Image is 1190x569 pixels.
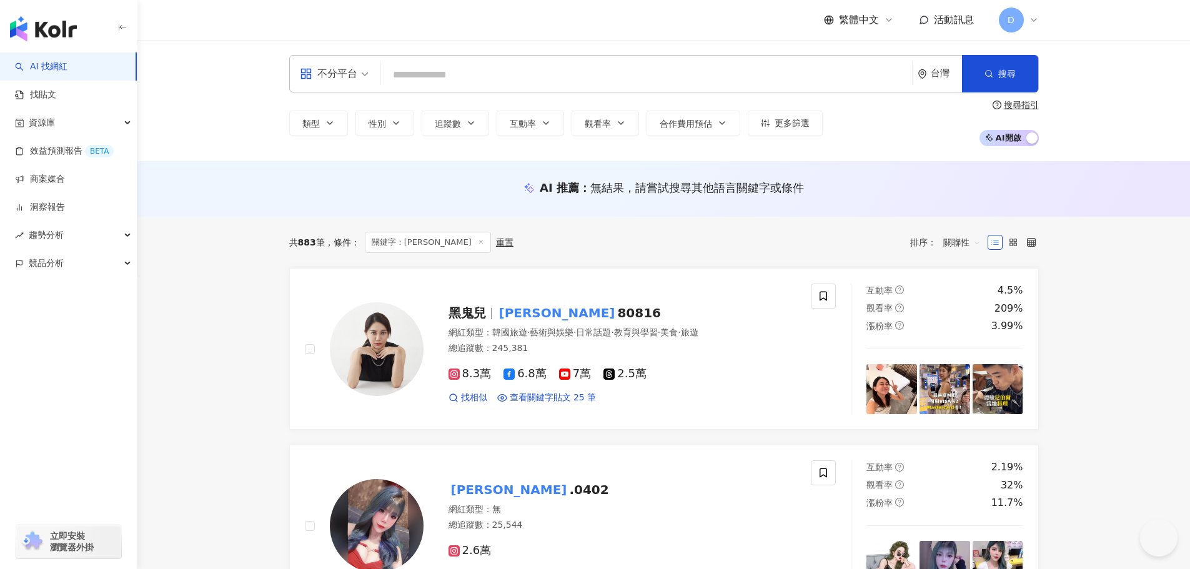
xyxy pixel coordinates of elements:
[29,109,55,137] span: 資源庫
[497,303,618,323] mark: [PERSON_NAME]
[839,13,879,27] span: 繁體中文
[10,16,77,41] img: logo
[993,101,1001,109] span: question-circle
[866,303,893,313] span: 觀看率
[20,532,44,552] img: chrome extension
[678,327,680,337] span: ·
[15,61,67,73] a: searchAI 找網紅
[298,237,316,247] span: 883
[576,327,611,337] span: 日常話題
[435,119,461,129] span: 追蹤數
[660,119,712,129] span: 合作費用預估
[527,327,530,337] span: ·
[895,463,904,472] span: question-circle
[449,480,570,500] mark: [PERSON_NAME]
[617,305,661,320] span: 80816
[943,232,981,252] span: 關聯性
[15,173,65,186] a: 商案媒合
[895,498,904,507] span: question-circle
[590,181,804,194] span: 無結果，請嘗試搜尋其他語言關鍵字或條件
[866,480,893,490] span: 觀看率
[300,67,312,80] span: appstore
[866,462,893,472] span: 互動率
[994,302,1023,315] div: 209%
[369,119,386,129] span: 性別
[934,14,974,26] span: 活動訊息
[614,327,658,337] span: 教育與學習
[962,55,1038,92] button: 搜尋
[895,285,904,294] span: question-circle
[603,367,647,380] span: 2.5萬
[16,525,121,558] a: chrome extension立即安裝 瀏覽器外掛
[449,327,796,339] div: 網紅類型 ：
[866,285,893,295] span: 互動率
[461,392,487,404] span: 找相似
[355,111,414,136] button: 性別
[973,364,1023,415] img: post-image
[866,321,893,331] span: 漲粉率
[330,302,424,396] img: KOL Avatar
[449,367,492,380] span: 8.3萬
[497,111,564,136] button: 互動率
[748,111,823,136] button: 更多篩選
[50,530,94,553] span: 立即安裝 瀏覽器外掛
[866,364,917,415] img: post-image
[573,327,576,337] span: ·
[503,367,547,380] span: 6.8萬
[497,392,597,404] a: 查看關鍵字貼文 25 筆
[530,327,573,337] span: 藝術與娛樂
[449,503,796,516] div: 網紅類型 ： 無
[289,237,325,247] div: 共 筆
[991,496,1023,510] div: 11.7%
[991,319,1023,333] div: 3.99%
[572,111,639,136] button: 觀看率
[29,249,64,277] span: 競品分析
[910,232,988,252] div: 排序：
[15,231,24,240] span: rise
[998,69,1016,79] span: 搜尋
[895,304,904,312] span: question-circle
[1140,519,1178,557] iframe: Help Scout Beacon - Open
[449,392,487,404] a: 找相似
[991,460,1023,474] div: 2.19%
[15,201,65,214] a: 洞察報告
[647,111,740,136] button: 合作費用預估
[15,89,56,101] a: 找貼文
[931,68,962,79] div: 台灣
[775,118,810,128] span: 更多篩選
[302,119,320,129] span: 類型
[449,519,796,532] div: 總追蹤數 ： 25,544
[510,119,536,129] span: 互動率
[559,367,591,380] span: 7萬
[1008,13,1014,27] span: D
[449,544,492,557] span: 2.6萬
[1001,478,1023,492] div: 32%
[866,498,893,508] span: 漲粉率
[681,327,698,337] span: 旅遊
[918,69,927,79] span: environment
[611,327,613,337] span: ·
[540,180,804,195] div: AI 推薦 ：
[422,111,489,136] button: 追蹤數
[300,64,357,84] div: 不分平台
[15,145,114,157] a: 效益預測報告BETA
[895,480,904,489] span: question-circle
[998,284,1023,297] div: 4.5%
[365,232,491,253] span: 關鍵字：[PERSON_NAME]
[658,327,660,337] span: ·
[289,111,348,136] button: 類型
[289,268,1039,430] a: KOL Avatar黑鬼兒[PERSON_NAME]80816網紅類型：韓國旅遊·藝術與娛樂·日常話題·教育與學習·美食·旅遊總追蹤數：245,3818.3萬6.8萬7萬2.5萬找相似查看關鍵字...
[585,119,611,129] span: 觀看率
[325,237,360,247] span: 條件 ：
[449,305,486,320] span: 黑鬼兒
[895,321,904,330] span: question-circle
[449,342,796,355] div: 總追蹤數 ： 245,381
[496,237,513,247] div: 重置
[492,327,527,337] span: 韓國旅遊
[1004,100,1039,110] div: 搜尋指引
[569,482,608,497] span: .0402
[510,392,597,404] span: 查看關鍵字貼文 25 筆
[29,221,64,249] span: 趨勢分析
[660,327,678,337] span: 美食
[920,364,970,415] img: post-image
